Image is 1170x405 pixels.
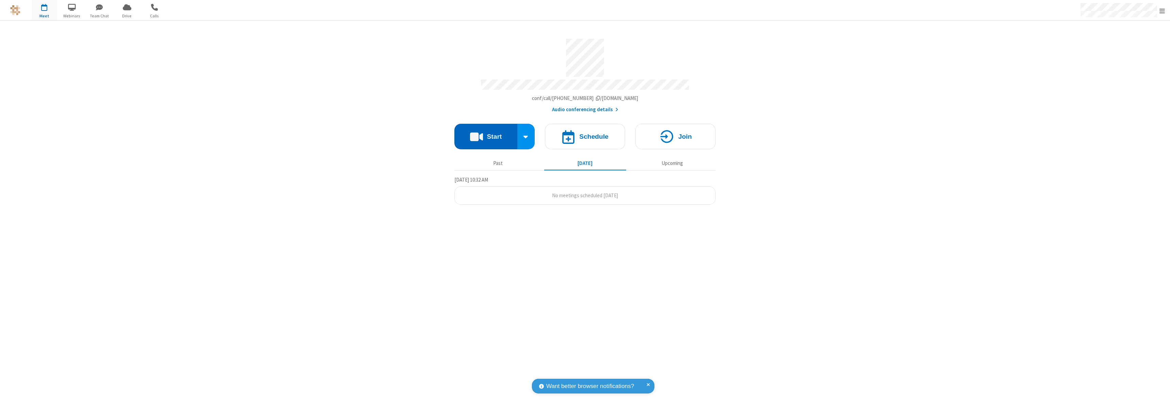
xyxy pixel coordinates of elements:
button: Past [457,157,539,170]
img: QA Selenium DO NOT DELETE OR CHANGE [10,5,20,15]
button: Copy my meeting room linkCopy my meeting room link [532,95,638,102]
button: Join [635,124,716,149]
span: Want better browser notifications? [546,382,634,391]
button: [DATE] [544,157,626,170]
span: Meet [32,13,57,19]
span: Drive [114,13,140,19]
span: Webinars [59,13,85,19]
span: Calls [142,13,167,19]
section: Today's Meetings [454,176,716,205]
span: No meetings scheduled [DATE] [552,192,618,199]
h4: Schedule [579,133,608,140]
button: Upcoming [631,157,713,170]
h4: Join [678,133,692,140]
button: Start [454,124,517,149]
h4: Start [487,133,502,140]
span: [DATE] 10:32 AM [454,176,488,183]
div: Start conference options [517,124,535,149]
span: Copy my meeting room link [532,95,638,101]
section: Account details [454,34,716,114]
button: Schedule [545,124,625,149]
button: Audio conferencing details [552,106,618,114]
span: Team Chat [87,13,112,19]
